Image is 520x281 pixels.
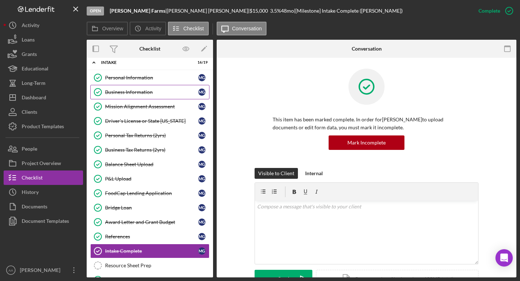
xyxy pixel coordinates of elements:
div: Business Tax Returns (2yrs) [105,147,198,153]
span: $15,000 [250,8,268,14]
div: Bridge Loan [105,205,198,211]
div: Award Letter and Grant Budget [105,219,198,225]
a: FoodCap Lending ApplicationMG [90,186,209,200]
div: M G [198,247,205,255]
a: Mission Alignment AssessmentMG [90,99,209,114]
div: Intake [101,60,190,65]
a: Bridge LoanMG [90,200,209,215]
label: Activity [145,26,161,31]
text: AA [9,268,13,272]
button: Document Templates [4,214,83,228]
div: Complete [478,4,500,18]
button: Internal [302,168,326,179]
div: References [105,234,198,239]
button: Clients [4,105,83,119]
div: M G [198,190,205,197]
div: 48 mo [281,8,294,14]
div: | [110,8,167,14]
div: M G [198,88,205,96]
a: Resource Sheet Prep [90,258,209,273]
div: Open [87,7,104,16]
div: M G [198,161,205,168]
div: M G [198,146,205,154]
div: [PERSON_NAME] [PERSON_NAME] | [167,8,250,14]
div: M G [198,74,205,81]
button: AA[PERSON_NAME] [4,263,83,277]
div: Conversation [352,46,382,52]
div: Open Intercom Messenger [495,249,513,267]
div: History [22,185,39,201]
button: History [4,185,83,199]
div: Driver's License or State [US_STATE] [105,118,198,124]
button: Educational [4,61,83,76]
a: Business InformationMG [90,85,209,99]
div: M G [198,204,205,211]
button: Checklist [4,170,83,185]
button: Activity [130,22,166,35]
button: Overview [87,22,128,35]
button: Project Overview [4,156,83,170]
a: Personal Tax Returns (2yrs)MG [90,128,209,143]
div: Activity [22,18,39,34]
label: Checklist [183,26,204,31]
div: 3.5 % [270,8,281,14]
div: Clients [22,105,37,121]
div: Mark Incomplete [347,135,386,150]
button: Grants [4,47,83,61]
div: Business Information [105,89,198,95]
div: Personal Information [105,75,198,81]
div: M G [198,132,205,139]
div: Dashboard [22,90,46,107]
div: M G [198,219,205,226]
a: Documents [4,199,83,214]
div: Educational [22,61,48,78]
a: ReferencesMG [90,229,209,244]
div: Product Templates [22,119,64,135]
button: Long-Term [4,76,83,90]
div: Documents [22,199,47,216]
button: Mark Incomplete [329,135,404,150]
div: Long-Term [22,76,45,92]
div: Visible to Client [258,168,294,179]
div: Intake Complete [105,248,198,254]
div: [PERSON_NAME] [18,263,65,279]
button: Product Templates [4,119,83,134]
div: Balance Sheet Upload [105,161,198,167]
button: Dashboard [4,90,83,105]
button: Complete [471,4,516,18]
p: This item has been marked complete. In order for [PERSON_NAME] to upload documents or edit form d... [273,116,460,132]
div: M G [198,233,205,240]
label: Conversation [232,26,262,31]
b: [PERSON_NAME] Farms [110,8,165,14]
a: Business Tax Returns (2yrs)MG [90,143,209,157]
div: Loans [22,33,35,49]
button: Conversation [217,22,267,35]
div: Mission Alignment Assessment [105,104,198,109]
a: Driver's License or State [US_STATE]MG [90,114,209,128]
a: Balance Sheet UploadMG [90,157,209,172]
button: Checklist [168,22,209,35]
div: People [22,142,37,158]
div: P&L Upload [105,176,198,182]
button: Activity [4,18,83,33]
div: | [Milestone] Intake Complete ([PERSON_NAME]) [294,8,403,14]
button: People [4,142,83,156]
div: FoodCap Lending Application [105,190,198,196]
button: Loans [4,33,83,47]
button: Visible to Client [255,168,298,179]
a: Intake CompleteMG [90,244,209,258]
div: Resource Sheet Prep [105,263,209,268]
div: Checklist [22,170,43,187]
